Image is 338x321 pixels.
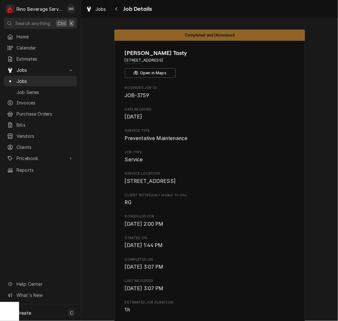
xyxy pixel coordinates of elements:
[125,92,149,98] span: JOB-3759
[112,4,122,14] button: Navigate back
[125,157,143,163] span: Service
[125,57,295,63] span: Address
[125,171,295,176] span: Service Location
[125,135,295,142] span: Service Type
[17,44,74,51] span: Calendar
[122,5,152,13] span: Job Details
[4,165,77,175] a: Reports
[125,150,295,164] div: Job Type
[6,4,15,13] div: R
[125,220,295,228] span: Scheduled For
[17,110,74,117] span: Purchase Orders
[125,242,295,249] span: Started On
[125,236,295,249] div: Started On
[185,33,234,37] span: Completed and Uninvoiced
[125,171,295,185] div: Service Location
[125,49,295,78] div: Client Information
[125,285,164,291] span: [DATE] 3:07 PM
[125,107,295,121] div: Date Received
[114,30,305,41] div: Status
[4,109,77,119] a: Purchase Orders
[125,278,295,284] span: Last Modified
[17,56,74,62] span: Estimates
[125,236,295,241] span: Started On
[125,85,295,90] span: Roopairs Job ID
[125,300,295,305] span: Estimated Job Duration
[4,290,77,300] a: Go to What's New
[67,4,76,13] div: MR
[125,242,163,248] span: [DATE] 1:44 PM
[4,65,77,75] a: Go to Jobs
[125,285,295,292] span: Last Modified
[125,128,295,133] span: Service Type
[125,221,164,227] span: [DATE] 2:00 PM
[125,114,142,120] span: [DATE]
[125,156,295,164] span: Job Type
[4,18,77,29] button: Search anythingCtrlK
[15,20,50,27] span: Search anything
[125,199,132,205] span: RG
[125,135,188,141] span: Preventative Maintenance
[4,87,77,97] a: Job Series
[70,310,73,316] span: C
[17,310,31,316] span: Create
[125,307,130,313] span: 1h
[125,193,295,198] span: Client Notes
[4,120,77,130] a: Bills
[17,292,73,298] span: What's New
[4,153,77,164] a: Go to Pricebook
[125,150,295,155] span: Job Type
[57,20,66,27] span: Ctrl
[17,281,73,287] span: Help Center
[17,155,64,162] span: Pricebook
[125,306,295,314] span: Estimated Job Duration
[17,89,74,96] span: Job Series
[125,263,295,271] span: Completed On
[4,31,77,42] a: Home
[6,4,15,13] div: Rino Beverage Service's Avatar
[125,214,295,219] span: Scheduled For
[125,257,295,271] div: Completed On
[125,193,295,206] div: [object Object]
[4,279,77,289] a: Go to Help Center
[125,68,176,78] button: Open in Maps
[17,133,74,139] span: Vendors
[83,4,109,14] a: Jobs
[151,193,187,197] span: (Only Visible to You)
[125,199,295,206] span: [object Object]
[125,85,295,99] div: Roopairs Job ID
[67,4,76,13] div: Melissa Rinehart's Avatar
[17,78,74,84] span: Jobs
[17,33,74,40] span: Home
[125,264,164,270] span: [DATE] 3:07 PM
[17,167,74,173] span: Reports
[4,76,77,86] a: Jobs
[125,128,295,142] div: Service Type
[125,113,295,121] span: Date Received
[17,99,74,106] span: Invoices
[4,131,77,141] a: Vendors
[70,20,73,27] span: K
[125,92,295,99] span: Roopairs Job ID
[125,107,295,112] span: Date Received
[17,144,74,150] span: Clients
[125,49,295,57] span: Name
[125,214,295,228] div: Scheduled For
[4,142,77,152] a: Clients
[17,67,64,73] span: Jobs
[95,6,106,12] span: Jobs
[17,6,63,12] div: Rino Beverage Service
[4,54,77,64] a: Estimates
[125,257,295,262] span: Completed On
[125,177,295,185] span: Service Location
[4,97,77,108] a: Invoices
[125,300,295,314] div: Estimated Job Duration
[4,43,77,53] a: Calendar
[125,178,176,184] span: [STREET_ADDRESS]
[17,122,74,128] span: Bills
[125,278,295,292] div: Last Modified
